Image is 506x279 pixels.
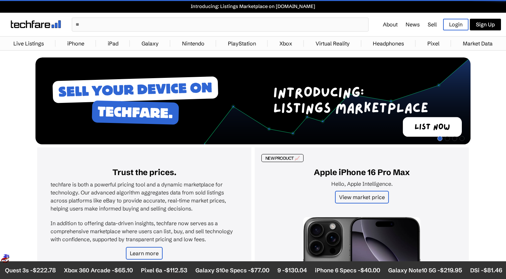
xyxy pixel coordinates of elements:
span: Go to slide 4 [459,136,465,141]
p: techfare is both a powerful pricing tool and a dynamic marketplace for technology. Our advanced a... [51,180,238,213]
h2: Apple iPhone 16 Pro Max [268,167,455,177]
a: Introducing: Listings Marketplace on [DOMAIN_NAME] [3,3,503,9]
li: iPhone 6 Specs - [315,266,380,274]
a: Nintendo [179,37,208,50]
a: iPad [104,37,122,50]
a: Galaxy [138,37,162,50]
span: Go to slide 1 [437,136,442,141]
a: News [406,21,420,28]
img: Desktop Image 1 [35,57,471,144]
a: About [383,21,398,28]
li: Xbox 360 Arcade - [64,266,133,274]
p: Hello, Apple Intelligence. [268,180,455,187]
a: Virtual Reality [312,37,353,50]
span: Go to slide 3 [452,136,457,141]
h2: Trust the prices. [51,167,238,177]
li: Quest 3s - [5,266,56,274]
a: Market Data [459,37,496,50]
a: Live Listings [10,37,47,50]
a: Sign Up [470,19,501,30]
li: Galaxy Note10 5G - [388,266,462,274]
span: Go to slide 2 [445,136,450,141]
span: $130.04 [285,266,307,274]
span: $40.00 [360,266,380,274]
span: $219.95 [440,266,462,274]
a: Login [443,19,469,30]
span: $77.00 [251,266,269,274]
span: $222.78 [33,266,56,274]
a: Headphones [369,37,407,50]
li: Galaxy S10e Specs - [195,266,269,274]
a: Xbox [276,37,296,50]
p: In addition to offering data-driven insights, techfare now serves as a comprehensive marketplace ... [51,219,238,243]
a: Sell [428,21,437,28]
span: $65.10 [114,266,133,274]
li: Pixel 6a - [141,266,187,274]
li: 9 - [277,266,307,274]
img: techfare logo [11,20,61,28]
li: DSi - [470,266,502,274]
span: $112.53 [166,266,187,274]
a: Learn more [126,247,163,260]
div: 1 / 4 [35,57,471,146]
div: NEW PRODUCT 📈 [261,154,304,162]
a: Pixel [424,37,443,50]
a: PlayStation [225,37,259,50]
a: iPhone [64,37,88,50]
a: View market price [335,191,389,203]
